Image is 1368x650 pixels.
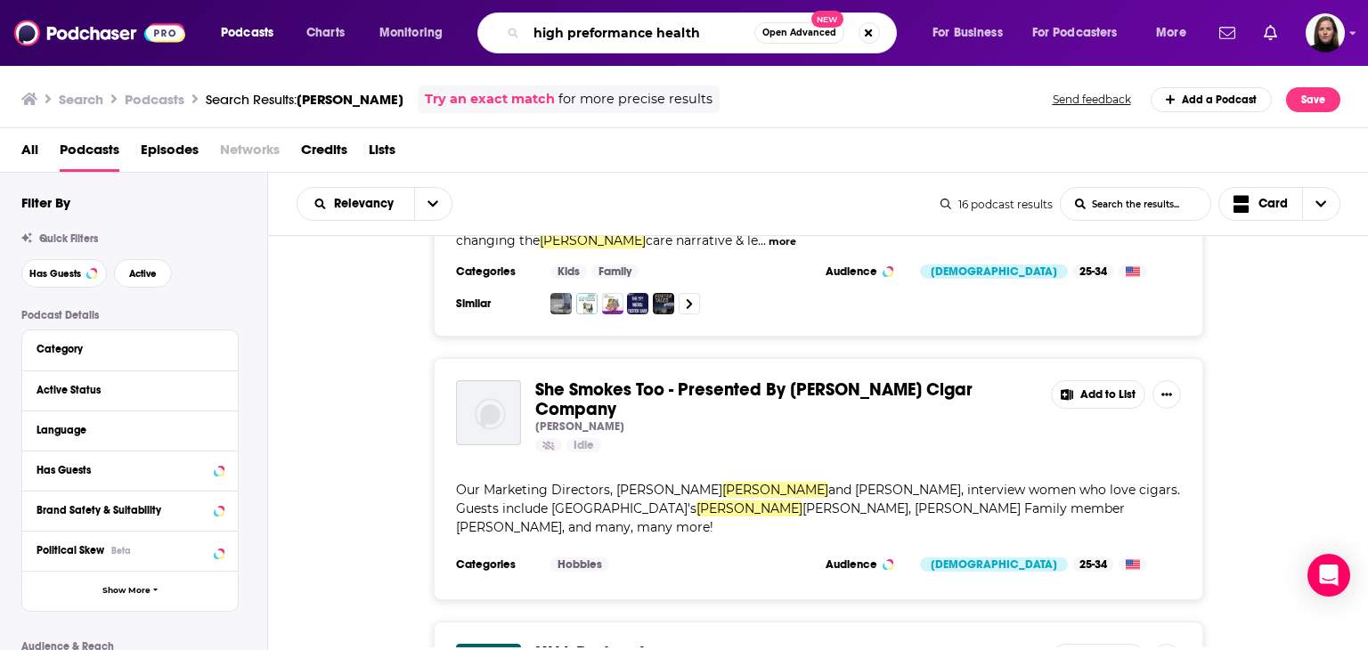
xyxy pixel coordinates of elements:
img: The "F" Word: Foster Care [627,293,648,314]
div: Active Status [37,384,212,396]
h3: Audience [826,264,906,279]
h2: Filter By [21,194,70,211]
a: Idle [566,438,601,452]
button: Open AdvancedNew [754,22,844,44]
button: Show More [22,571,238,611]
button: open menu [1021,19,1144,47]
button: Language [37,418,224,441]
a: Hobbies [550,557,609,572]
button: Category [37,337,224,360]
a: Podcasts [60,135,119,172]
h3: Similar [456,297,536,311]
button: Has Guests [21,259,107,288]
a: Family [591,264,639,279]
h3: Categories [456,557,536,572]
span: Idle [574,437,594,455]
a: Show notifications dropdown [1257,18,1284,48]
img: Podchaser - Follow, Share and Rate Podcasts [14,16,185,50]
div: Language [37,424,212,436]
span: Has Guests [29,269,81,279]
div: [DEMOGRAPHIC_DATA] [920,264,1068,279]
img: Aged Out: The Stories that Built Us [550,293,572,314]
a: Add a Podcast [1151,87,1273,112]
input: Search podcasts, credits, & more... [526,19,754,47]
button: Active Status [37,378,224,401]
button: more [769,234,796,249]
span: New [811,11,843,28]
div: Search podcasts, credits, & more... [494,12,914,53]
button: Save [1286,87,1340,112]
span: ... [758,232,766,248]
button: open menu [414,188,452,220]
img: Foster Tales [653,293,674,314]
span: care narrative & le [646,232,758,248]
div: Open Intercom Messenger [1307,554,1350,597]
a: Charts [295,19,355,47]
span: Political Skew [37,544,104,557]
h3: Audience [826,557,906,572]
a: Search Results:[PERSON_NAME] [206,91,403,108]
span: Our Marketing Directors, [PERSON_NAME] [456,482,722,498]
button: Brand Safety & Suitability [37,499,224,521]
button: Choose View [1218,187,1341,221]
span: [PERSON_NAME] [540,232,646,248]
img: Fostering the Future Podcast [576,293,598,314]
button: Add to List [1051,380,1145,409]
span: Networks [220,135,280,172]
span: Logged in as BevCat3 [1306,13,1345,53]
h2: Choose List sort [297,187,452,221]
div: 16 podcast results [940,198,1053,211]
div: [DEMOGRAPHIC_DATA] [920,557,1068,572]
div: 25-34 [1072,264,1114,279]
img: User Profile [1306,13,1345,53]
a: Try an exact match [425,89,555,110]
p: Podcast Details [21,309,239,321]
span: For Business [932,20,1003,45]
a: All [21,135,38,172]
h3: Categories [456,264,536,279]
span: [PERSON_NAME] [696,500,802,516]
span: More [1156,20,1186,45]
span: [PERSON_NAME] [722,482,828,498]
button: Show More Button [1152,380,1181,409]
span: She Smokes Too - Presented By [PERSON_NAME] Cigar Company [535,378,973,420]
span: for more precise results [558,89,712,110]
a: Credits [301,135,347,172]
button: open menu [208,19,297,47]
div: Brand Safety & Suitability [37,504,208,516]
h3: Podcasts [125,91,184,108]
p: [PERSON_NAME] [535,419,624,434]
span: Relevancy [334,198,400,210]
div: Search Results: [206,91,403,108]
div: 25-34 [1072,557,1114,572]
img: theHURTCIRCUS [602,293,623,314]
span: Card [1258,198,1288,210]
button: open menu [920,19,1025,47]
button: open menu [1144,19,1209,47]
a: Lists [369,135,395,172]
span: For Podcasters [1032,20,1118,45]
button: open menu [367,19,466,47]
button: Active [114,259,172,288]
a: Episodes [141,135,199,172]
a: She Smokes Too - Presented By J.C. Newman Cigar Company [456,380,521,445]
div: Category [37,343,212,355]
span: [PERSON_NAME] [297,91,403,108]
a: She Smokes Too - Presented By [PERSON_NAME] Cigar Company [535,380,1037,419]
a: Kids [550,264,587,279]
span: Monitoring [379,20,443,45]
span: Active [129,269,157,279]
a: Show notifications dropdown [1212,18,1242,48]
h3: Search [59,91,103,108]
button: Political SkewBeta [37,539,224,561]
span: Show More [102,586,151,596]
